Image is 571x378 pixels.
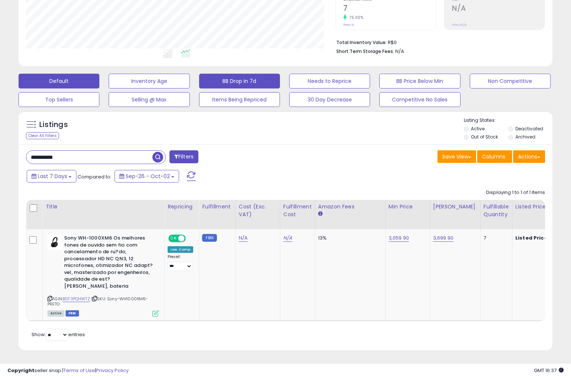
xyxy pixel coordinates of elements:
span: N/A [395,48,404,55]
b: Total Inventory Value: [336,39,387,46]
label: Active [471,126,485,132]
a: Privacy Policy [96,367,129,374]
h5: Listings [39,120,68,130]
small: Amazon Fees. [318,211,323,217]
button: Actions [513,150,545,163]
div: Low. Comp [168,246,193,253]
button: 30 Day Decrease [289,92,370,107]
span: FBM [66,310,79,317]
button: Save View [438,150,476,163]
button: Last 7 Days [27,170,76,183]
div: Preset: [168,254,193,271]
span: Compared to: [77,173,112,180]
button: Sep-26 - Oct-02 [115,170,179,183]
div: Amazon Fees [318,203,382,211]
span: OFF [185,235,197,242]
a: 3,059.90 [389,234,409,242]
span: | SKU: Sony-WH1000XM6-PRETO [47,296,148,307]
div: seller snap | | [7,367,129,374]
span: ON [169,235,178,242]
h2: 7 [343,4,436,14]
button: Competitive No Sales [379,92,460,107]
div: Displaying 1 to 1 of 1 items [486,189,545,196]
h2: N/A [452,4,545,14]
button: Non Competitive [470,74,551,88]
div: Fulfillable Quantity [483,203,509,218]
div: Cost (Exc. VAT) [239,203,277,218]
button: Default [19,74,99,88]
a: Terms of Use [63,367,95,374]
label: Out of Stock [471,134,498,140]
a: B0F3PQHWTZ [63,296,90,302]
label: Archived [515,134,535,140]
a: N/A [239,234,248,242]
button: Columns [477,150,512,163]
span: Show: entries [32,331,85,338]
a: N/A [283,234,292,242]
span: Sep-26 - Oct-02 [126,173,170,180]
div: Clear All Filters [26,132,59,139]
small: Prev: N/A [452,23,466,27]
small: 75.00% [347,15,363,20]
div: Title [46,203,161,211]
span: 2025-10-10 16:37 GMT [534,367,564,374]
button: Filters [169,150,198,163]
a: 3,699.90 [433,234,453,242]
button: Inventory Age [109,74,189,88]
small: FBM [202,234,217,242]
button: Items Being Repriced [199,92,280,107]
div: ASIN: [47,235,159,316]
button: Top Sellers [19,92,99,107]
div: Repricing [168,203,196,211]
button: Selling @ Max [109,92,189,107]
div: 13% [318,235,380,241]
li: R$0 [336,37,539,46]
strong: Copyright [7,367,34,374]
b: Listed Price: [515,234,549,241]
img: 216AG-kDpLL._SL40_.jpg [47,235,62,250]
div: Fulfillment Cost [283,203,312,218]
b: Short Term Storage Fees: [336,48,394,54]
div: [PERSON_NAME] [433,203,477,211]
div: 7 [483,235,506,241]
p: Listing States: [464,117,552,124]
span: Last 7 Days [38,173,67,180]
button: BB Drop in 7d [199,74,280,88]
div: Min Price [389,203,427,211]
span: All listings currently available for purchase on Amazon [47,310,65,317]
span: Columns [482,153,505,160]
label: Deactivated [515,126,543,132]
button: BB Price Below Min [379,74,460,88]
div: Fulfillment [202,203,232,211]
button: Needs to Reprice [289,74,370,88]
b: Sony WH-1000XM6 Os melhores fones de ouvido sem fio com cancelamento de ru?do, processador HD NC ... [64,235,154,292]
small: Prev: 4 [343,23,354,27]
